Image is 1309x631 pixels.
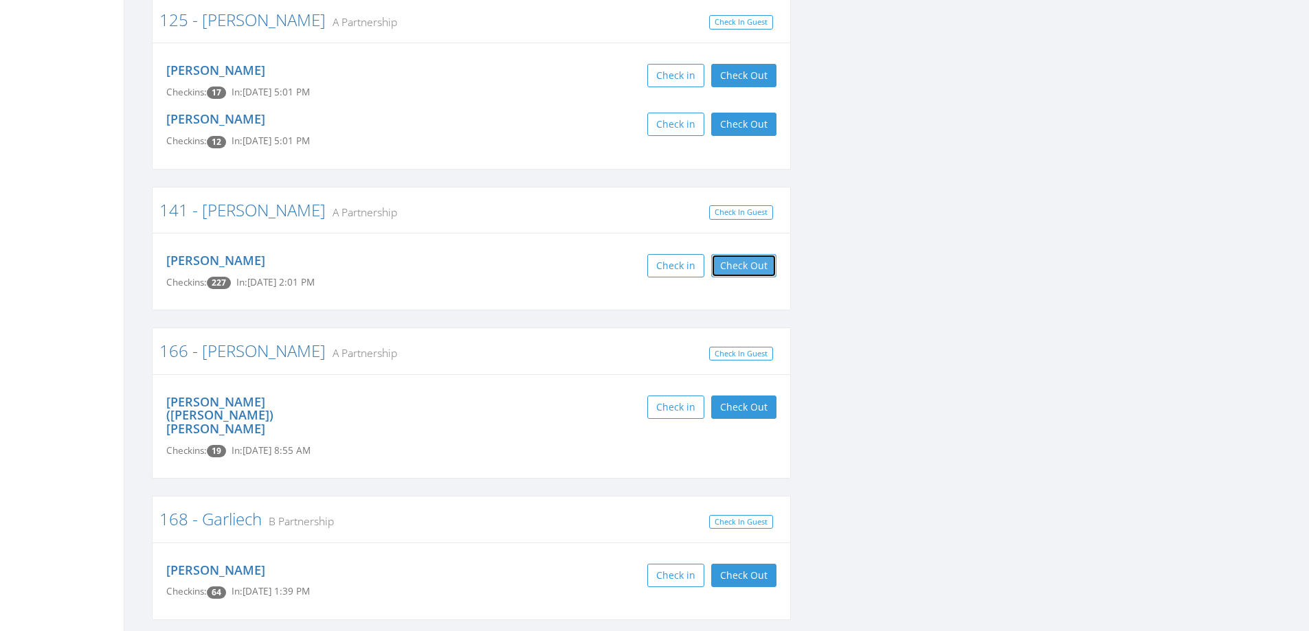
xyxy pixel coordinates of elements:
span: Checkin count [207,277,231,289]
span: Checkins: [166,585,207,597]
span: In: [DATE] 8:55 AM [232,444,311,457]
button: Check in [647,564,704,587]
span: Checkin count [207,445,226,457]
span: Checkin count [207,136,226,148]
small: A Partnership [326,14,397,30]
span: Checkins: [166,86,207,98]
a: 125 - [PERSON_NAME] [159,8,326,31]
button: Check in [647,395,704,419]
button: Check Out [711,564,776,587]
a: [PERSON_NAME] [166,62,265,78]
button: Check in [647,113,704,136]
span: Checkin count [207,87,226,99]
a: Check In Guest [709,347,773,361]
a: 168 - Garliech [159,507,262,530]
span: In: [DATE] 5:01 PM [232,86,310,98]
a: [PERSON_NAME] [166,562,265,578]
span: Checkin count [207,586,226,599]
a: [PERSON_NAME] [166,252,265,268]
span: Checkins: [166,135,207,147]
a: 141 - [PERSON_NAME] [159,198,326,221]
button: Check Out [711,395,776,419]
a: Check In Guest [709,515,773,529]
span: Checkins: [166,444,207,457]
a: Check In Guest [709,205,773,220]
a: [PERSON_NAME] ([PERSON_NAME]) [PERSON_NAME] [166,393,273,437]
small: A Partnership [326,345,397,360]
button: Check in [647,254,704,277]
button: Check Out [711,64,776,87]
button: Check in [647,64,704,87]
small: A Partnership [326,205,397,220]
small: B Partnership [262,514,334,529]
button: Check Out [711,254,776,277]
span: In: [DATE] 5:01 PM [232,135,310,147]
a: Check In Guest [709,15,773,30]
span: In: [DATE] 2:01 PM [236,276,315,288]
a: [PERSON_NAME] [166,111,265,127]
a: 166 - [PERSON_NAME] [159,339,326,362]
button: Check Out [711,113,776,136]
span: Checkins: [166,276,207,288]
span: In: [DATE] 1:39 PM [232,585,310,597]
